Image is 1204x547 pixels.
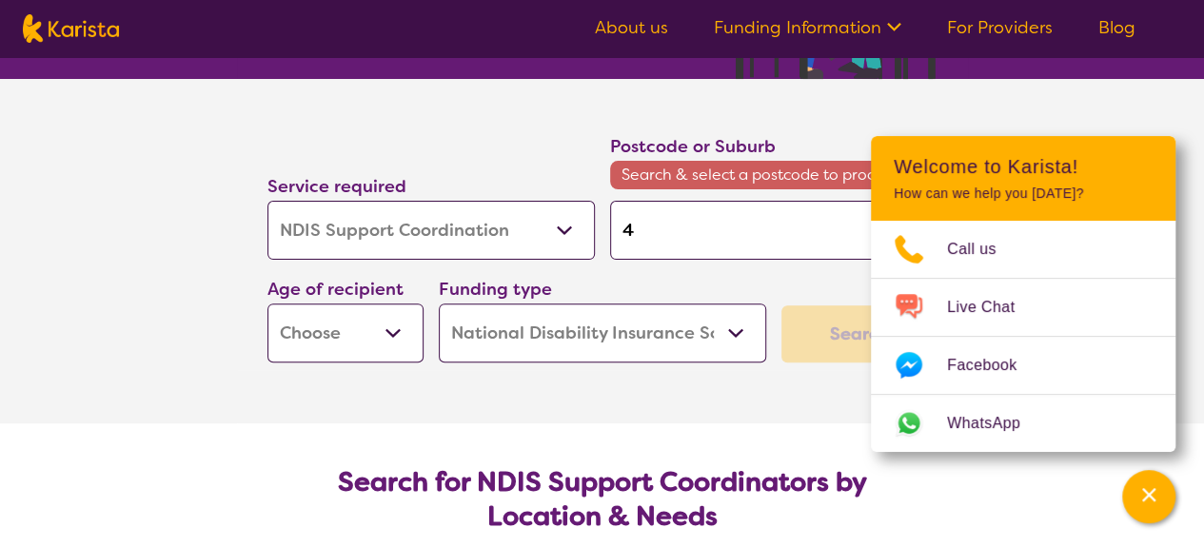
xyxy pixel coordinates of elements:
[283,465,922,534] h2: Search for NDIS Support Coordinators by Location & Needs
[610,161,938,189] span: Search & select a postcode to proceed
[610,135,776,158] label: Postcode or Suburb
[947,351,1039,380] span: Facebook
[894,155,1153,178] h2: Welcome to Karista!
[267,278,404,301] label: Age of recipient
[947,409,1043,438] span: WhatsApp
[871,136,1175,452] div: Channel Menu
[894,186,1153,202] p: How can we help you [DATE]?
[1098,16,1135,39] a: Blog
[267,175,406,198] label: Service required
[610,201,938,260] input: Type
[947,293,1037,322] span: Live Chat
[1122,470,1175,523] button: Channel Menu
[947,16,1053,39] a: For Providers
[23,14,119,43] img: Karista logo
[714,16,901,39] a: Funding Information
[439,278,552,301] label: Funding type
[871,395,1175,452] a: Web link opens in a new tab.
[595,16,668,39] a: About us
[871,221,1175,452] ul: Choose channel
[947,235,1019,264] span: Call us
